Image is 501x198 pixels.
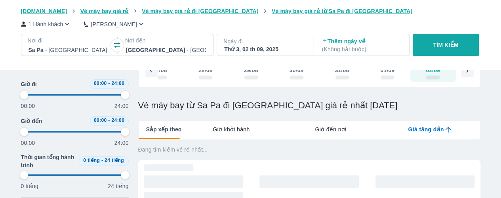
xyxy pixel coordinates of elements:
[426,66,440,74] div: 02/09
[153,66,167,74] div: 27/08
[94,81,107,86] span: 00:00
[80,8,129,14] span: Vé máy bay giá rẻ
[101,158,103,163] span: -
[21,153,76,169] span: Thời gian tổng hành trình
[111,81,124,86] span: 24:00
[84,20,145,28] button: [PERSON_NAME]
[433,41,459,49] p: TÌM KIẾM
[91,20,137,28] p: [PERSON_NAME]
[380,66,394,74] div: 01/09
[83,158,100,163] span: 0 tiếng
[413,34,479,56] button: TÌM KIẾM
[21,117,42,125] span: Giờ đến
[138,146,480,154] p: Đang tìm kiếm vé rẻ nhất...
[92,65,395,82] div: scrollable day and price
[138,100,480,111] h1: Vé máy bay từ Sa Pa đi [GEOGRAPHIC_DATA] giá rẻ nhất [DATE]
[335,66,349,74] div: 31/08
[181,121,480,138] div: lab API tabs example
[142,8,258,14] span: Vé máy bay giá rẻ đi [GEOGRAPHIC_DATA]
[224,45,304,53] div: Thứ 3, 02 th 09, 2025
[114,139,129,147] p: 24:00
[21,139,35,147] p: 00:00
[108,182,128,190] p: 24 tiếng
[21,182,38,190] p: 0 tiếng
[21,20,72,28] button: 1 Hành khách
[290,66,304,74] div: 30/08
[111,117,124,123] span: 24:00
[272,8,412,14] span: Vé máy bay giá rẻ từ Sa Pa đi [GEOGRAPHIC_DATA]
[105,158,124,163] span: 24 tiếng
[223,37,305,45] p: Ngày đi
[108,117,110,123] span: -
[198,66,213,74] div: 28/08
[21,8,67,14] span: [DOMAIN_NAME]
[244,66,258,74] div: 29/08
[29,20,63,28] p: 1 Hành khách
[408,125,444,133] span: Giá tăng dần
[108,81,110,86] span: -
[21,7,480,15] nav: breadcrumb
[114,102,129,110] p: 24:00
[146,125,182,133] span: Sắp xếp theo
[322,45,402,53] p: ( Không bắt buộc )
[21,80,37,88] span: Giờ đi
[315,125,346,133] span: Giờ đến nơi
[94,117,107,123] span: 00:00
[28,37,109,44] p: Nơi đi
[21,102,35,110] p: 00:00
[125,37,207,44] p: Nơi đến
[322,37,402,53] p: Thêm ngày về
[213,125,250,133] span: Giờ khởi hành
